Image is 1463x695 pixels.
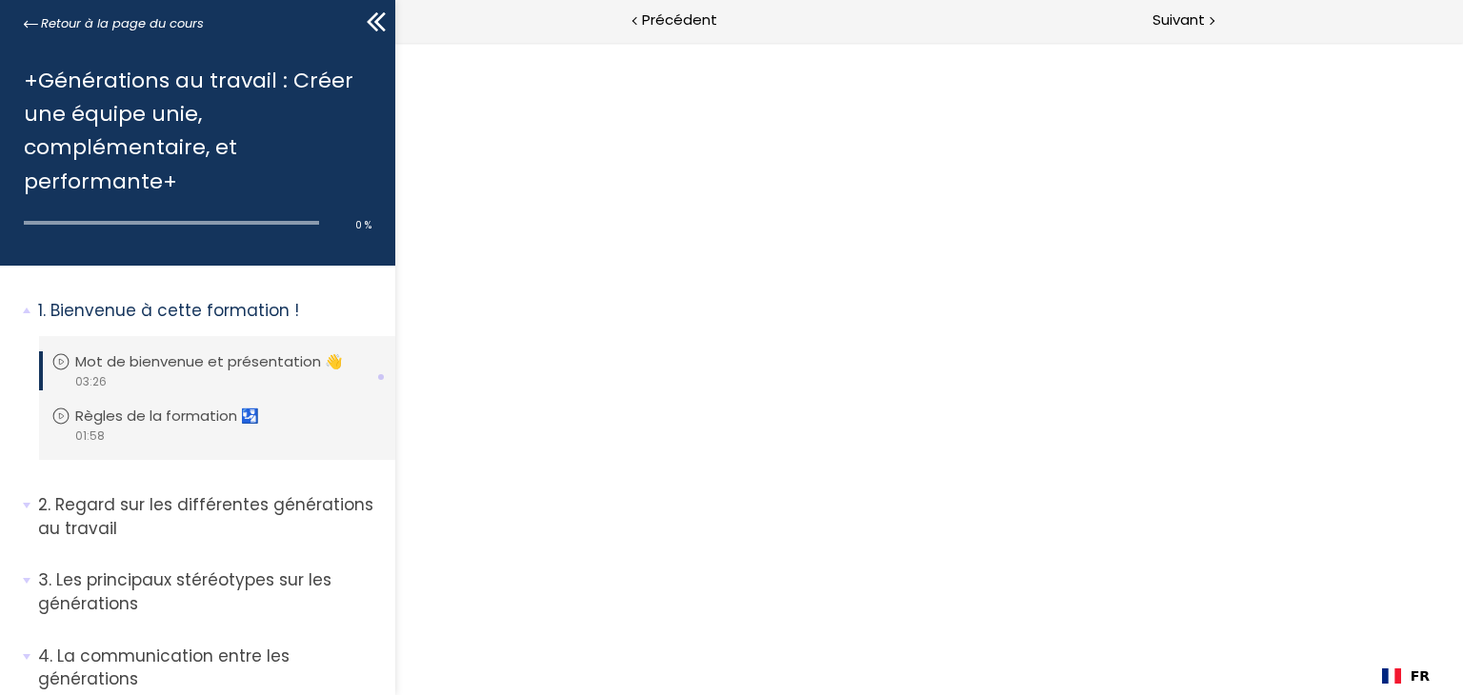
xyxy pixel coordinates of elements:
[1368,657,1444,695] div: Language Switcher
[38,299,46,323] span: 1.
[1152,9,1205,32] span: Suivant
[38,493,381,540] p: Regard sur les différentes générations au travail
[642,9,717,32] span: Précédent
[74,373,107,390] span: 03:26
[1382,668,1401,684] img: Français flag
[75,351,371,372] p: Mot de bienvenue et présentation 👋
[1382,668,1430,684] a: FR
[24,13,204,34] a: Retour à la page du cours
[38,568,51,592] span: 3.
[38,645,381,691] p: La communication entre les générations
[355,218,371,232] span: 0 %
[38,493,50,517] span: 2.
[38,568,381,615] p: Les principaux stéréotypes sur les générations
[1368,657,1444,695] div: Language selected: Français
[41,13,204,34] span: Retour à la page du cours
[38,645,52,668] span: 4.
[24,64,362,198] h1: +Générations au travail : Créer une équipe unie, complémentaire, et performante+
[38,299,381,323] p: Bienvenue à cette formation !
